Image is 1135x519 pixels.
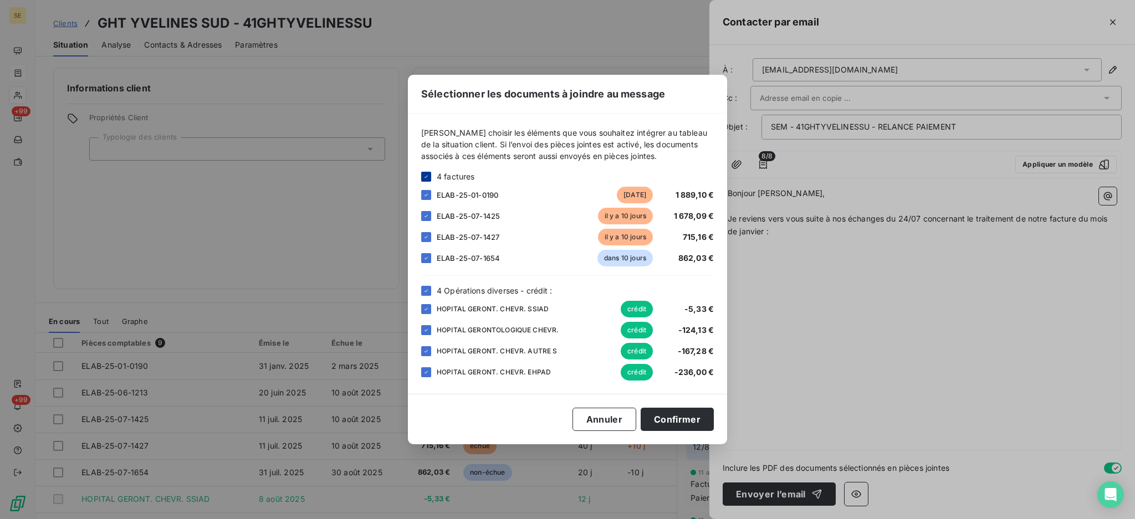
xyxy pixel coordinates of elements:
[678,325,714,335] span: -124,13 €
[678,253,714,263] span: 862,03 €
[621,301,653,317] span: crédit
[437,191,498,199] span: ELAB-25-01-0190
[683,232,714,241] span: 715,16 €
[621,322,653,338] span: crédit
[437,285,552,296] span: 4 Opérations diverses - crédit :
[437,233,499,241] span: ELAB-25-07-1427
[437,325,559,335] span: HOPITAL GERONTOLOGIQUE CHEVR.
[676,190,714,199] span: 1 889,10 €
[617,187,653,203] span: [DATE]
[421,86,665,101] span: Sélectionner les documents à joindre au message
[674,367,714,377] span: -236,00 €
[437,346,558,356] span: HOPITAL GERONT. CHEVR. AUTRE S
[421,127,714,162] span: [PERSON_NAME] choisir les éléments que vous souhaitez intégrer au tableau de la situation client....
[621,343,653,359] span: crédit
[437,254,500,263] span: ELAB-25-07-1654
[641,408,714,431] button: Confirmer
[1097,481,1124,508] div: Open Intercom Messenger
[678,346,714,356] span: -167,28 €
[572,408,636,431] button: Annuler
[598,229,653,245] span: il y a 10 jours
[598,208,653,224] span: il y a 10 jours
[437,367,551,377] span: HOPITAL GERONT. CHEVR. EHPAD
[597,250,653,266] span: dans 10 jours
[674,211,714,220] span: 1 678,09 €
[621,364,653,381] span: crédit
[684,304,714,314] span: -5,33 €
[437,212,500,220] span: ELAB-25-07-1425
[437,304,549,314] span: HOPITAL GERONT. CHEVR. SSIAD
[437,171,475,182] span: 4 factures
